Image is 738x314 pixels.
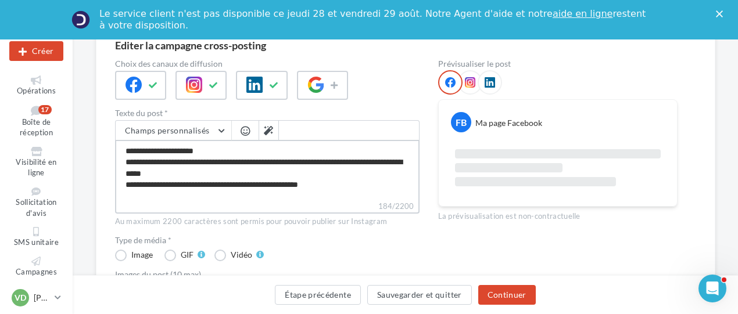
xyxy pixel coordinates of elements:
[38,105,52,114] div: 17
[20,117,53,138] span: Boîte de réception
[17,86,56,95] span: Opérations
[9,287,63,309] a: VD [PERSON_NAME]
[115,109,420,117] label: Texte du post *
[115,200,420,214] label: 184/2200
[451,112,471,132] div: FB
[131,251,153,259] div: Image
[16,157,56,178] span: Visibilité en ligne
[115,216,420,227] div: Au maximum 2200 caractères sont permis pour pouvoir publier sur Instagram
[34,292,50,304] p: [PERSON_NAME]
[99,8,648,31] div: Le service client n'est pas disponible ce jeudi 28 et vendredi 29 août. Notre Agent d'aide et not...
[115,40,266,50] div: Editer la campagne cross-posting
[16,197,56,218] span: Sollicitation d'avis
[9,41,63,61] button: Créer
[716,10,728,17] div: Fermer
[9,225,63,250] a: SMS unitaire
[181,251,194,259] div: GIF
[125,125,210,135] span: Champs personnalisés
[9,73,63,98] a: Opérations
[275,285,361,305] button: Étape précédente
[71,10,90,29] img: Profile image for Service-Client
[475,117,542,129] div: Ma page Facebook
[9,103,63,140] a: Boîte de réception17
[116,121,231,140] button: Champs personnalisés
[478,285,536,305] button: Continuer
[438,207,678,222] div: La prévisualisation est non-contractuelle
[367,285,472,305] button: Sauvegarder et quitter
[9,145,63,180] a: Visibilité en ligne
[438,60,678,68] div: Prévisualiser le post
[698,275,726,302] iframe: Intercom live chat
[14,237,59,247] span: SMS unitaire
[115,60,420,68] label: Choix des canaux de diffusion
[115,270,420,279] div: Images du post (10 max)
[9,185,63,220] a: Sollicitation d'avis
[553,8,612,19] a: aide en ligne
[9,254,63,279] a: Campagnes
[9,41,63,61] div: Nouvelle campagne
[16,267,57,276] span: Campagnes
[115,236,420,244] label: Type de média *
[231,251,252,259] div: Vidéo
[15,292,26,304] span: VD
